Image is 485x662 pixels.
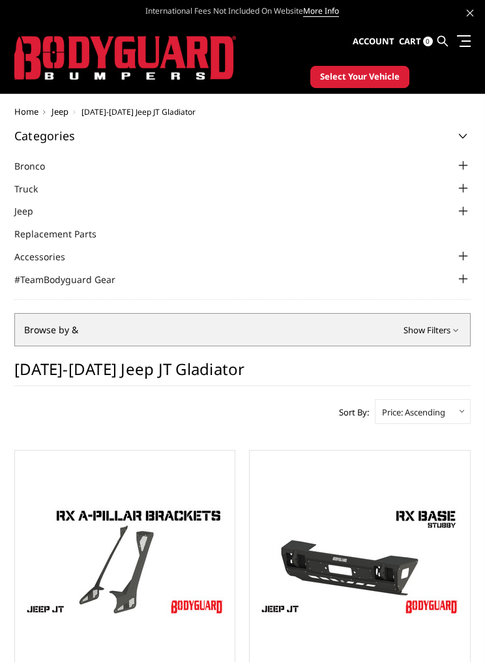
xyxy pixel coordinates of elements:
[51,106,68,117] a: Jeep
[353,35,394,47] span: Account
[14,106,38,117] a: Home
[14,273,132,286] a: #TeamBodyguard Gear
[14,182,54,196] a: Truck
[310,66,409,88] button: Select Your Vehicle
[320,70,400,83] span: Select Your Vehicle
[14,359,471,386] h1: [DATE]-[DATE] Jeep JT Gladiator
[14,313,471,347] a: Browse by & Show Filters
[303,5,339,17] a: More Info
[399,24,433,59] a: Cart 0
[399,35,421,47] span: Cart
[24,323,279,337] span: Browse by &
[404,324,461,337] span: Show Filters
[423,37,433,46] span: 0
[14,227,113,241] a: Replacement Parts
[353,24,394,59] a: Account
[81,106,196,117] span: [DATE]-[DATE] Jeep JT Gladiator
[332,402,369,422] label: Sort By:
[256,502,464,620] img: Jeep JT Gladiator Stubby Front Bumper
[14,159,61,173] a: Bronco
[14,130,471,142] h5: Categories
[14,204,50,218] a: Jeep
[21,502,229,620] img: Jeep JT Gladiator A-Pillar Brackets (pair)
[14,36,236,80] img: BODYGUARD BUMPERS
[14,250,81,263] a: Accessories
